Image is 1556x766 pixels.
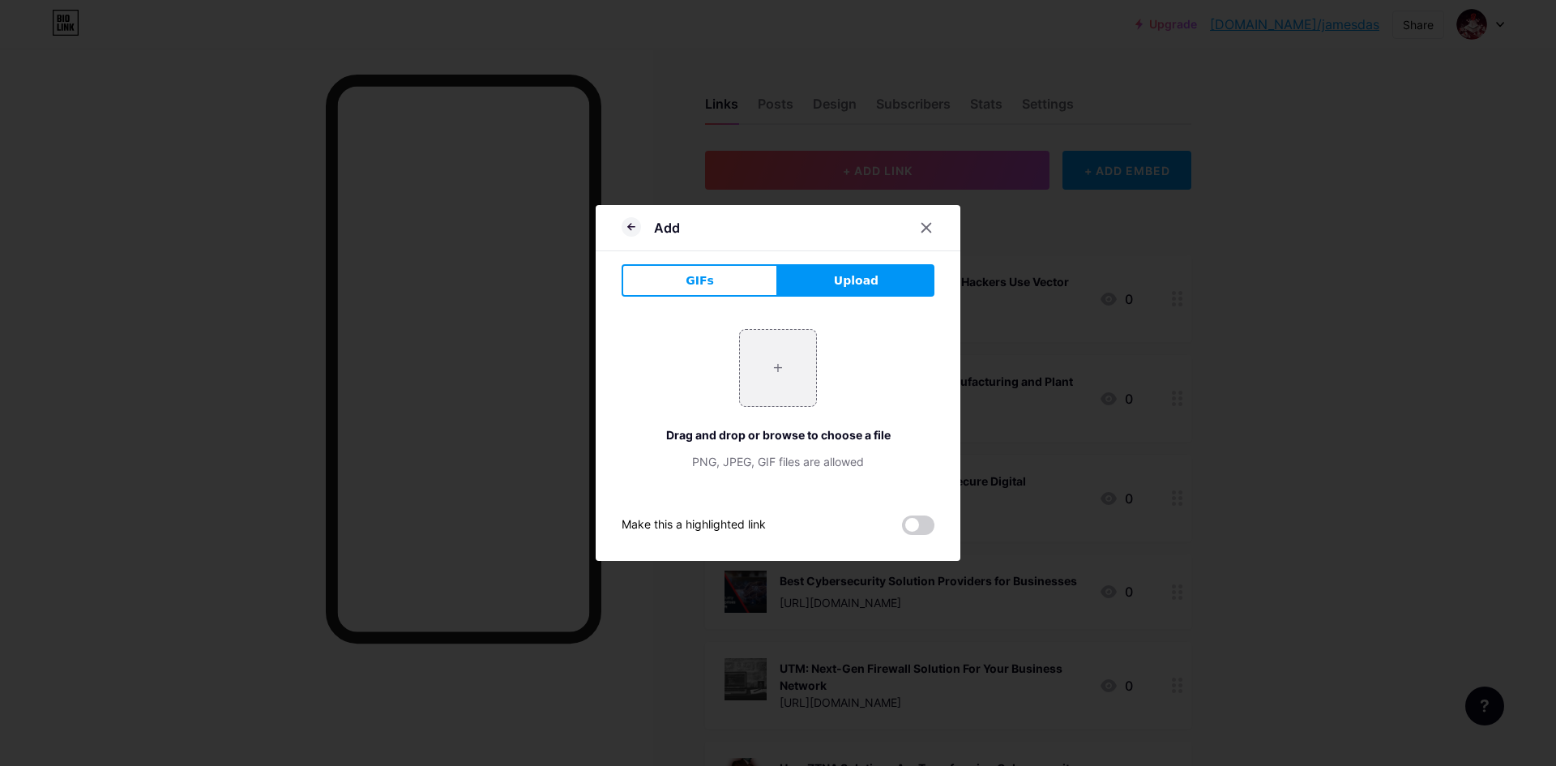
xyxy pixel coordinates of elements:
[686,272,714,289] span: GIFs
[778,264,934,297] button: Upload
[654,218,680,238] div: Add
[622,426,934,443] div: Drag and drop or browse to choose a file
[622,516,766,535] div: Make this a highlighted link
[834,272,878,289] span: Upload
[622,453,934,470] div: PNG, JPEG, GIF files are allowed
[622,264,778,297] button: GIFs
